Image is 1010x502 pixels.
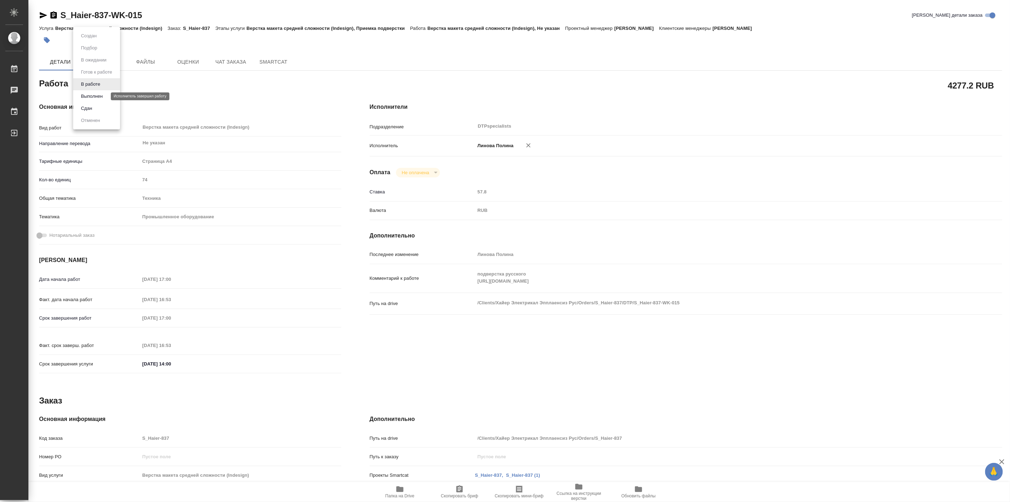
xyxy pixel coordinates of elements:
button: В работе [79,80,102,88]
button: Создан [79,32,99,40]
button: Сдан [79,105,94,112]
button: В ожидании [79,56,109,64]
button: Готов к работе [79,68,114,76]
button: Отменен [79,117,102,124]
button: Подбор [79,44,99,52]
button: Выполнен [79,92,105,100]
